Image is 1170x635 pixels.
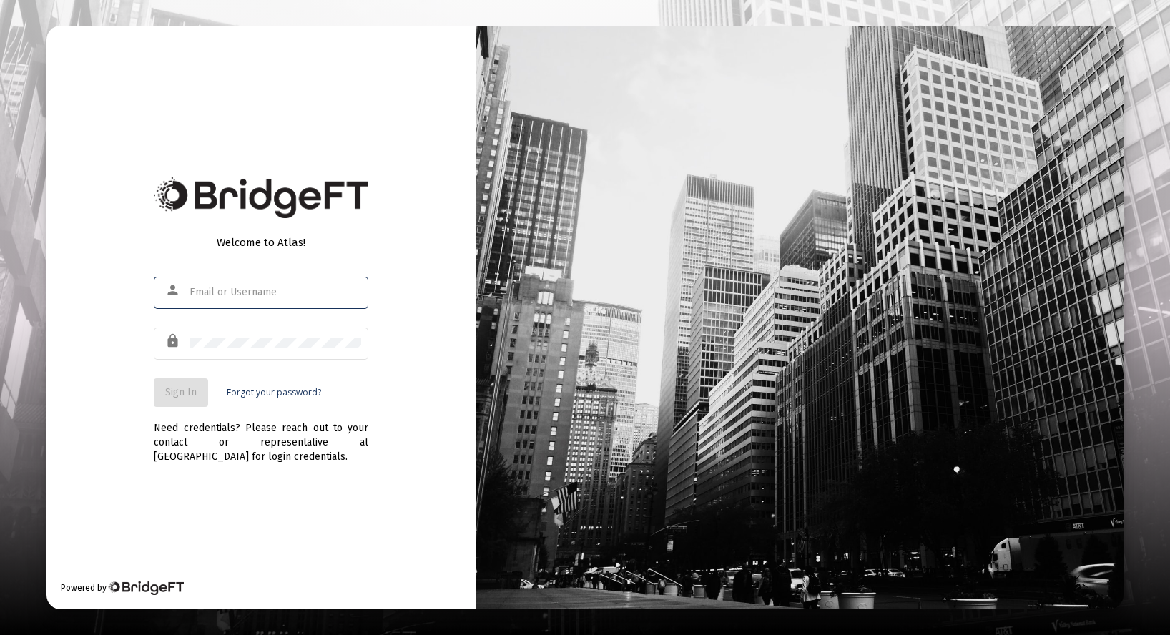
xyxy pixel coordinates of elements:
button: Sign In [154,378,208,407]
mat-icon: lock [165,333,182,350]
span: Sign In [165,386,197,398]
img: Bridge Financial Technology Logo [154,177,368,218]
a: Forgot your password? [227,385,321,400]
input: Email or Username [190,287,361,298]
img: Bridge Financial Technology Logo [108,581,183,595]
div: Need credentials? Please reach out to your contact or representative at [GEOGRAPHIC_DATA] for log... [154,407,368,464]
mat-icon: person [165,282,182,299]
div: Welcome to Atlas! [154,235,368,250]
div: Powered by [61,581,183,595]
